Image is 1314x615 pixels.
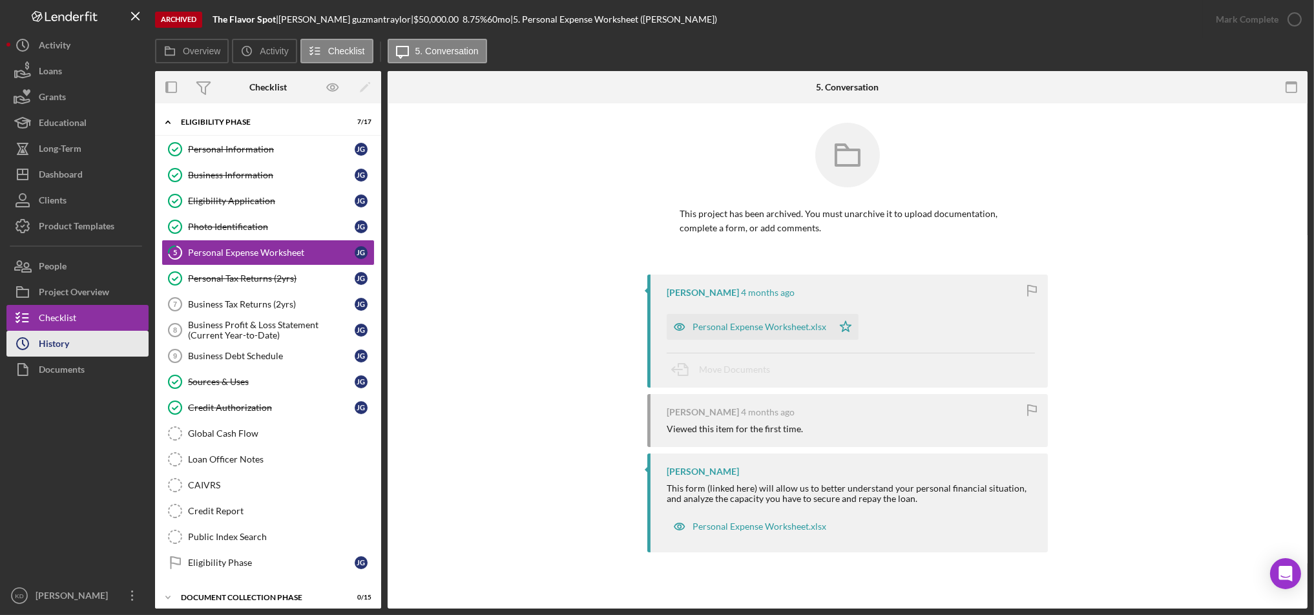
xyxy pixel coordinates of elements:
div: Documents [39,357,85,386]
div: j g [355,220,368,233]
a: 8Business Profit & Loss Statement (Current Year-to-Date)jg [162,317,375,343]
div: Business Tax Returns (2yrs) [188,299,355,309]
a: Personal Tax Returns (2yrs)jg [162,266,375,291]
div: 8.75 % [463,14,487,25]
div: [PERSON_NAME] [667,287,739,298]
div: Viewed this item for the first time. [667,424,803,434]
a: Personal Informationjg [162,136,375,162]
div: Open Intercom Messenger [1270,558,1301,589]
button: Move Documents [667,353,783,386]
div: [PERSON_NAME] guzmantraylor | [278,14,413,25]
div: Long-Term [39,136,81,165]
div: Business Profit & Loss Statement (Current Year-to-Date) [188,320,355,340]
div: [PERSON_NAME] [667,407,739,417]
div: j g [355,556,368,569]
div: j g [355,324,368,337]
button: Checklist [300,39,373,63]
div: History [39,331,69,360]
a: Photo Identificationjg [162,214,375,240]
a: 5Personal Expense Worksheetjg [162,240,375,266]
div: Photo Identification [188,222,355,232]
tspan: 5 [173,248,177,256]
button: Educational [6,110,149,136]
div: Checklist [249,82,287,92]
button: Product Templates [6,213,149,239]
tspan: 7 [173,300,177,308]
div: Eligibility Application [188,196,355,206]
div: j g [355,349,368,362]
a: 9Business Debt Schedulejg [162,343,375,369]
div: $50,000.00 [413,14,463,25]
div: CAIVRS [188,480,374,490]
button: Clients [6,187,149,213]
div: Personal Expense Worksheet.xlsx [693,322,826,332]
div: This form (linked here) will allow us to better understand your personal financial situation, and... [667,483,1035,504]
a: History [6,331,149,357]
tspan: 9 [173,352,177,360]
button: Activity [6,32,149,58]
button: Dashboard [6,162,149,187]
span: Move Documents [699,364,770,375]
div: Loan Officer Notes [188,454,374,464]
div: Checklist [39,305,76,334]
a: Project Overview [6,279,149,305]
button: Mark Complete [1203,6,1308,32]
p: This project has been archived. You must unarchive it to upload documentation, complete a form, o... [680,207,1016,236]
a: Loan Officer Notes [162,446,375,472]
div: Credit Authorization [188,402,355,413]
button: Overview [155,39,229,63]
div: j g [355,298,368,311]
div: [PERSON_NAME] [32,583,116,612]
a: Loans [6,58,149,84]
a: Checklist [6,305,149,331]
a: Eligibility Phasejg [162,550,375,576]
div: Mark Complete [1216,6,1278,32]
div: j g [355,169,368,182]
div: Credit Report [188,506,374,516]
div: j g [355,401,368,414]
div: Archived [155,12,202,28]
div: 7 / 17 [348,118,371,126]
div: [PERSON_NAME] [667,466,739,477]
div: Grants [39,84,66,113]
button: Grants [6,84,149,110]
a: Credit Authorizationjg [162,395,375,421]
div: Public Index Search [188,532,374,542]
div: Clients [39,187,67,216]
div: Personal Information [188,144,355,154]
a: Credit Report [162,498,375,524]
button: People [6,253,149,279]
button: Documents [6,357,149,382]
div: Personal Expense Worksheet.xlsx [693,521,826,532]
div: 0 / 15 [348,594,371,601]
div: Document Collection Phase [181,594,339,601]
div: j g [355,375,368,388]
button: Personal Expense Worksheet.xlsx [667,514,833,539]
a: Public Index Search [162,524,375,550]
time: 2025-04-15 00:01 [741,407,795,417]
button: Activity [232,39,297,63]
button: Personal Expense Worksheet.xlsx [667,314,859,340]
div: | 5. Personal Expense Worksheet ([PERSON_NAME]) [510,14,717,25]
div: Personal Expense Worksheet [188,247,355,258]
div: 60 mo [487,14,510,25]
tspan: 8 [173,326,177,334]
div: j g [355,272,368,285]
div: Business Information [188,170,355,180]
div: | [213,14,278,25]
button: Long-Term [6,136,149,162]
b: The Flavor Spot [213,14,276,25]
a: Sources & Usesjg [162,369,375,395]
div: Business Debt Schedule [188,351,355,361]
div: Activity [39,32,70,61]
button: KD[PERSON_NAME] [6,583,149,609]
time: 2025-04-15 00:42 [741,287,795,298]
label: 5. Conversation [415,46,479,56]
button: 5. Conversation [388,39,487,63]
